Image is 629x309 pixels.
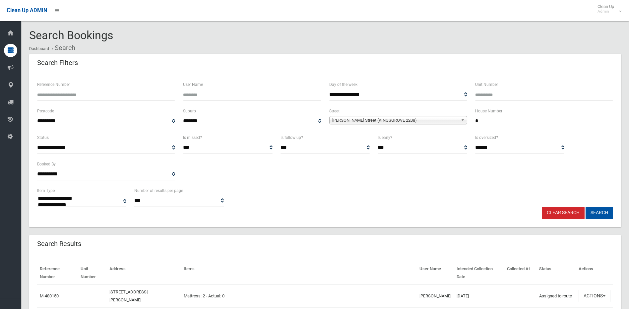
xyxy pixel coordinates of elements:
[454,262,504,284] th: Intended Collection Date
[40,293,59,298] a: M-480150
[475,107,502,115] label: House Number
[37,262,78,284] th: Reference Number
[417,284,454,308] td: [PERSON_NAME]
[579,290,610,302] button: Actions
[329,107,340,115] label: Street
[37,107,54,115] label: Postcode
[536,262,576,284] th: Status
[598,9,614,14] small: Admin
[29,29,113,42] span: Search Bookings
[109,289,148,302] a: [STREET_ADDRESS][PERSON_NAME]
[332,116,458,124] span: [PERSON_NAME] Street (KINGSGROVE 2208)
[37,187,55,194] label: Item Type
[378,134,392,141] label: Is early?
[7,7,47,14] span: Clean Up ADMIN
[181,284,417,308] td: Mattress: 2 - Actual: 0
[134,187,183,194] label: Number of results per page
[50,42,75,54] li: Search
[37,160,56,168] label: Booked By
[475,134,498,141] label: Is oversized?
[37,81,70,88] label: Reference Number
[183,81,203,88] label: User Name
[181,262,417,284] th: Items
[29,237,89,250] header: Search Results
[183,134,202,141] label: Is missed?
[417,262,454,284] th: User Name
[29,46,49,51] a: Dashboard
[29,56,86,69] header: Search Filters
[594,4,621,14] span: Clean Up
[329,81,357,88] label: Day of the week
[37,134,49,141] label: Status
[542,207,585,219] a: Clear Search
[536,284,576,308] td: Assigned to route
[107,262,181,284] th: Address
[281,134,303,141] label: Is follow up?
[78,262,107,284] th: Unit Number
[454,284,504,308] td: [DATE]
[183,107,196,115] label: Suburb
[576,262,613,284] th: Actions
[475,81,498,88] label: Unit Number
[504,262,536,284] th: Collected At
[586,207,613,219] button: Search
